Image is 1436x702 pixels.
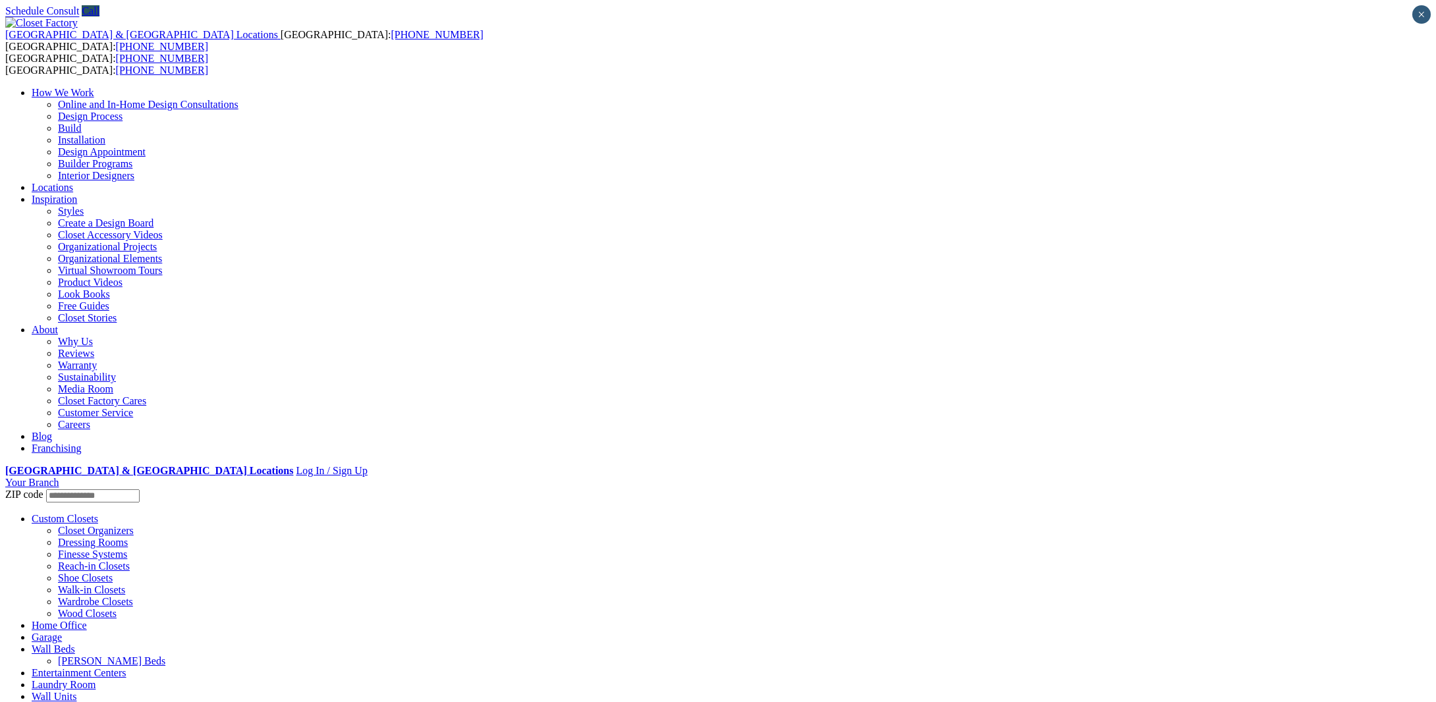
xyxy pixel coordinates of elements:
a: Laundry Room [32,679,96,690]
a: Walk-in Closets [58,584,125,595]
a: Closet Organizers [58,525,134,536]
a: Entertainment Centers [32,667,126,678]
a: Wardrobe Closets [58,596,133,607]
a: Reach-in Closets [58,560,130,572]
a: Your Branch [5,477,59,488]
a: Free Guides [58,300,109,311]
a: Blog [32,431,52,442]
a: Finesse Systems [58,549,127,560]
span: [GEOGRAPHIC_DATA]: [GEOGRAPHIC_DATA]: [5,53,208,76]
a: [PHONE_NUMBER] [116,65,208,76]
a: Franchising [32,443,82,454]
a: Wall Units [32,691,76,702]
a: [PHONE_NUMBER] [391,29,483,40]
a: About [32,324,58,335]
a: [PHONE_NUMBER] [116,41,208,52]
a: Garage [32,632,62,643]
a: Builder Programs [58,158,132,169]
a: Product Videos [58,277,123,288]
a: Warranty [58,360,97,371]
a: Call [82,5,99,16]
a: Closet Factory Cares [58,395,146,406]
a: Wall Beds [32,643,75,655]
a: Home Office [32,620,87,631]
a: Organizational Elements [58,253,162,264]
a: Shoe Closets [58,572,113,583]
a: Why Us [58,336,93,347]
a: Organizational Projects [58,241,157,252]
a: Locations [32,182,73,193]
span: ZIP code [5,489,43,500]
a: Inspiration [32,194,77,205]
input: Enter your Zip code [46,489,140,502]
a: Virtual Showroom Tours [58,265,163,276]
a: Interior Designers [58,170,134,181]
a: Schedule Consult [5,5,79,16]
a: Design Appointment [58,146,146,157]
a: Wood Closets [58,608,117,619]
a: Log In / Sign Up [296,465,367,476]
img: Closet Factory [5,17,78,29]
a: [PERSON_NAME] Beds [58,655,165,666]
a: Create a Design Board [58,217,153,229]
a: Build [58,122,82,134]
a: [GEOGRAPHIC_DATA] & [GEOGRAPHIC_DATA] Locations [5,465,293,476]
a: Custom Closets [32,513,98,524]
a: Dressing Rooms [58,537,128,548]
a: Look Books [58,288,110,300]
a: [PHONE_NUMBER] [116,53,208,64]
a: Media Room [58,383,113,394]
a: Closet Accessory Videos [58,229,163,240]
a: Design Process [58,111,123,122]
button: Close [1412,5,1431,24]
a: Online and In-Home Design Consultations [58,99,238,110]
a: Customer Service [58,407,133,418]
a: Careers [58,419,90,430]
a: Closet Stories [58,312,117,323]
span: [GEOGRAPHIC_DATA]: [GEOGRAPHIC_DATA]: [5,29,483,52]
a: Reviews [58,348,94,359]
a: Sustainability [58,371,116,383]
a: How We Work [32,87,94,98]
span: [GEOGRAPHIC_DATA] & [GEOGRAPHIC_DATA] Locations [5,29,278,40]
a: Installation [58,134,105,146]
a: Styles [58,205,84,217]
a: [GEOGRAPHIC_DATA] & [GEOGRAPHIC_DATA] Locations [5,29,281,40]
